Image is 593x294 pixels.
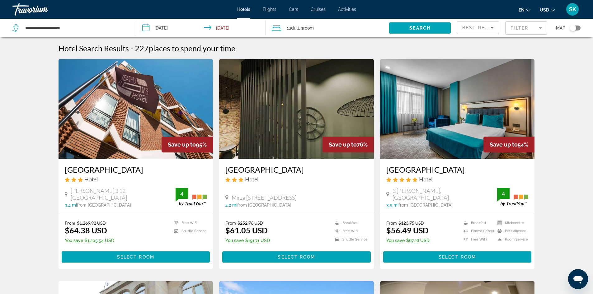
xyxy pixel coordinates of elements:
[332,229,368,234] li: Free WiFi
[490,141,518,148] span: Save up to
[540,5,555,14] button: Change currency
[171,229,207,234] li: Shuttle Service
[130,44,133,53] span: -
[564,3,581,16] button: User Menu
[237,203,291,208] span: from [GEOGRAPHIC_DATA]
[398,220,424,226] del: $123.75 USD
[386,165,529,174] a: [GEOGRAPHIC_DATA]
[225,238,270,243] p: $191.71 USD
[12,1,75,17] a: Travorium
[519,7,525,12] span: en
[569,6,576,12] span: SK
[494,237,528,242] li: Room Service
[380,59,535,159] img: Hotel image
[556,24,565,32] span: Map
[386,238,405,243] span: You save
[77,220,106,226] del: $1,269.92 USD
[568,269,588,289] iframe: Кнопка запуска окна обмена сообщениями
[303,26,314,30] span: Room
[65,226,107,235] ins: $64.38 USD
[494,229,528,234] li: Pets Allowed
[232,194,296,201] span: Mirza [STREET_ADDRESS]
[338,7,356,12] span: Activities
[519,5,530,14] button: Change language
[462,24,494,31] mat-select: Sort by
[289,7,298,12] a: Cars
[71,187,176,201] span: [PERSON_NAME] 3 12, [GEOGRAPHIC_DATA]
[460,220,494,226] li: Breakfast
[225,226,268,235] ins: $61.05 USD
[497,188,528,206] img: trustyou-badge.svg
[419,176,432,183] span: Hotel
[65,203,77,208] span: 3.4 mi
[59,44,129,53] h1: Hotel Search Results
[176,188,207,206] img: trustyou-badge.svg
[135,44,235,53] h2: 227
[460,237,494,242] li: Free WiFi
[289,26,299,30] span: Adult
[225,165,368,174] h3: [GEOGRAPHIC_DATA]
[332,220,368,226] li: Breakfast
[483,137,534,152] div: 54%
[263,7,276,12] a: Flights
[225,176,368,183] div: 3 star Hotel
[84,176,98,183] span: Hotel
[77,203,131,208] span: from [GEOGRAPHIC_DATA]
[398,203,453,208] span: from [GEOGRAPHIC_DATA]
[311,7,326,12] a: Cruises
[136,19,266,37] button: Check-in date: Sep 6, 2025 Check-out date: Sep 7, 2025
[540,7,549,12] span: USD
[299,24,314,32] span: , 1
[162,137,213,152] div: 95%
[59,59,213,159] img: Hotel image
[386,203,398,208] span: 3.5 mi
[409,26,431,30] span: Search
[497,190,510,198] div: 4
[225,238,244,243] span: You save
[65,176,207,183] div: 3 star Hotel
[168,141,196,148] span: Save up to
[65,238,83,243] span: You save
[332,237,368,242] li: Shuttle Service
[383,253,532,259] a: Select Room
[225,220,236,226] span: From
[219,59,374,159] a: Hotel image
[266,19,389,37] button: Travelers: 1 adult, 0 children
[65,165,207,174] a: [GEOGRAPHIC_DATA]
[565,25,581,31] button: Toggle map
[460,229,494,234] li: Fitness Center
[278,254,315,259] span: Select Room
[171,220,207,226] li: Free WiFi
[439,254,476,259] span: Select Room
[383,251,532,263] button: Select Room
[222,253,371,259] a: Select Room
[287,24,299,32] span: 1
[237,7,250,12] a: Hotels
[62,251,210,263] button: Select Room
[462,25,495,30] span: Best Deals
[494,220,528,226] li: Kitchenette
[65,238,114,243] p: $1,205.54 USD
[386,226,429,235] ins: $56.49 USD
[393,187,497,201] span: 3 [PERSON_NAME], [GEOGRAPHIC_DATA]
[238,220,263,226] del: $252.76 USD
[386,238,430,243] p: $67.26 USD
[386,220,397,226] span: From
[386,176,529,183] div: 5 star Hotel
[117,254,154,259] span: Select Room
[329,141,357,148] span: Save up to
[149,44,235,53] span: places to spend your time
[222,251,371,263] button: Select Room
[505,21,547,35] button: Filter
[62,253,210,259] a: Select Room
[322,137,374,152] div: 76%
[65,220,75,226] span: From
[225,203,237,208] span: 4.2 mi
